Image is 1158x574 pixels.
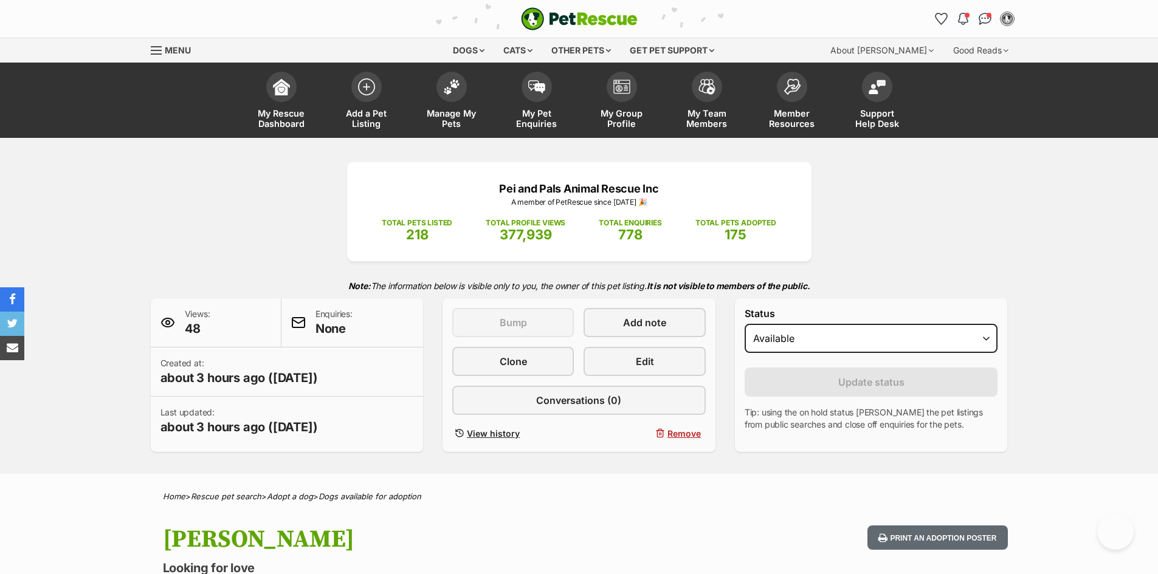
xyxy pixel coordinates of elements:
span: My Rescue Dashboard [254,108,309,129]
span: 175 [725,227,746,242]
span: Conversations (0) [536,393,621,408]
h1: [PERSON_NAME] [163,525,677,553]
button: Bump [452,308,574,337]
a: My Pet Enquiries [494,66,579,138]
a: View history [452,425,574,442]
a: Conversations (0) [452,386,706,415]
span: Bump [500,315,527,330]
span: about 3 hours ago ([DATE]) [160,419,318,436]
span: Member Resources [765,108,819,129]
button: Print an adoption poster [867,525,1007,550]
img: member-resources-icon-8e73f808a243e03378d46382f2149f9095a855e16c252ad45f914b54edf8863c.svg [784,78,801,95]
label: Status [745,308,998,319]
div: Dogs [444,38,493,63]
p: TOTAL PETS LISTED [382,217,452,228]
img: pet-enquiries-icon-7e3ad2cf08bfb03b45e93fb7055b45f3efa6380592205ae92323e6603595dc1f.svg [528,80,545,94]
a: Manage My Pets [409,66,494,138]
span: View history [467,427,520,440]
div: > > > [133,492,1026,501]
button: Notifications [954,9,973,29]
span: Menu [165,45,191,55]
span: My Group Profile [595,108,649,129]
a: Menu [151,38,199,60]
p: TOTAL ENQUIRIES [599,217,661,228]
a: Dogs available for adoption [319,491,421,501]
p: Views: [185,308,210,337]
img: chat-41dd97257d64d25036548639549fe6c8038ab92f7586957e7f3b1b290dea8141.svg [979,13,991,25]
p: TOTAL PETS ADOPTED [695,217,776,228]
button: Update status [745,367,998,397]
a: Edit [584,347,705,376]
p: The information below is visible only to you, the owner of this pet listing. [151,273,1008,298]
a: PetRescue [521,7,638,30]
a: Add a Pet Listing [324,66,409,138]
ul: Account quick links [932,9,1017,29]
strong: It is not visible to members of the public. [647,281,810,291]
div: Other pets [543,38,619,63]
a: Rescue pet search [191,491,261,501]
strong: Note: [348,281,371,291]
a: Adopt a dog [267,491,313,501]
span: Add a Pet Listing [339,108,394,129]
span: 377,939 [500,227,552,242]
img: dashboard-icon-eb2f2d2d3e046f16d808141f083e7271f6b2e854fb5c12c21221c1fb7104beca.svg [273,78,290,95]
img: logo-e224e6f780fb5917bec1dbf3a21bbac754714ae5b6737aabdf751b685950b380.svg [521,7,638,30]
span: Support Help Desk [850,108,905,129]
span: about 3 hours ago ([DATE]) [160,369,318,386]
span: Edit [636,354,654,369]
img: Lorraine Saunders profile pic [1001,13,1013,25]
p: TOTAL PROFILE VIEWS [486,217,565,228]
p: A member of PetRescue since [DATE] 🎉 [365,197,793,208]
div: About [PERSON_NAME] [822,38,942,63]
span: Add note [623,315,666,330]
button: My account [998,9,1017,29]
a: Member Resources [750,66,835,138]
span: 218 [406,227,429,242]
a: Home [163,491,185,501]
span: Update status [838,375,905,389]
a: Support Help Desk [835,66,920,138]
span: None [315,320,353,337]
p: Enquiries: [315,308,353,337]
a: My Rescue Dashboard [239,66,324,138]
img: notifications-46538b983faf8c2785f20acdc204bb7945ddae34d4c08c2a6579f10ce5e182be.svg [958,13,968,25]
a: My Team Members [664,66,750,138]
button: Remove [584,425,705,442]
p: Last updated: [160,406,318,436]
img: help-desk-icon-fdf02630f3aa405de69fd3d07c3f3aa587a6932b1a1747fa1d2bba05be0121f9.svg [869,80,886,94]
iframe: Help Scout Beacon - Open [1097,513,1134,550]
img: manage-my-pets-icon-02211641906a0b7f246fdf0571729dbe1e7629f14944591b6c1af311fb30b64b.svg [443,79,460,95]
img: add-pet-listing-icon-0afa8454b4691262ce3f59096e99ab1cd57d4a30225e0717b998d2c9b9846f56.svg [358,78,375,95]
span: Clone [500,354,527,369]
a: Favourites [932,9,951,29]
div: Get pet support [621,38,723,63]
p: Tip: using the on hold status [PERSON_NAME] the pet listings from public searches and close off e... [745,406,998,431]
a: Clone [452,347,574,376]
div: Good Reads [945,38,1017,63]
span: Remove [667,427,701,440]
span: 778 [618,227,643,242]
img: team-members-icon-5396bd8760b3fe7c0b43da4ab00e1e3bb1a5d9ba89233759b79545d2d3fc5d0d.svg [698,79,715,95]
span: Manage My Pets [424,108,479,129]
span: 48 [185,320,210,337]
a: Add note [584,308,705,337]
a: My Group Profile [579,66,664,138]
img: group-profile-icon-3fa3cf56718a62981997c0bc7e787c4b2cf8bcc04b72c1350f741eb67cf2f40e.svg [613,80,630,94]
a: Conversations [976,9,995,29]
p: Created at: [160,357,318,386]
div: Cats [495,38,541,63]
span: My Team Members [680,108,734,129]
span: My Pet Enquiries [509,108,564,129]
p: Pei and Pals Animal Rescue Inc [365,180,793,197]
